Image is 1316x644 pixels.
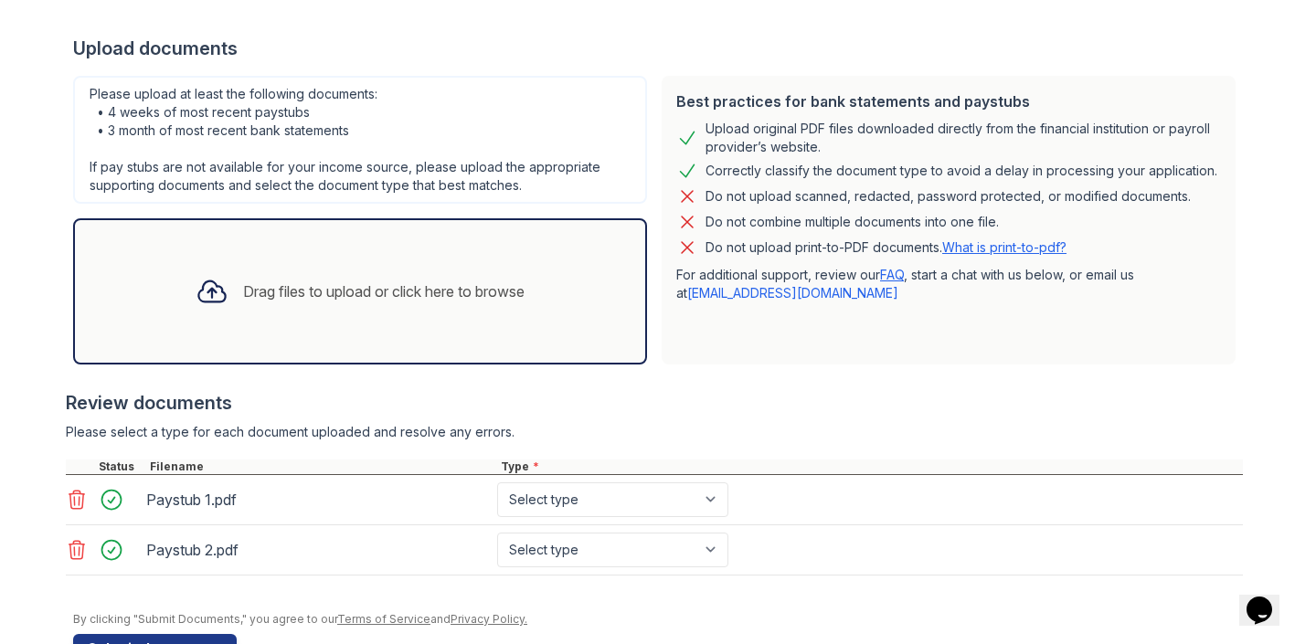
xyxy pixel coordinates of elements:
[706,160,1217,182] div: Correctly classify the document type to avoid a delay in processing your application.
[73,612,1243,627] div: By clicking "Submit Documents," you agree to our and
[706,185,1191,207] div: Do not upload scanned, redacted, password protected, or modified documents.
[146,485,490,514] div: Paystub 1.pdf
[880,267,904,282] a: FAQ
[1239,571,1298,626] iframe: chat widget
[66,390,1243,416] div: Review documents
[66,423,1243,441] div: Please select a type for each document uploaded and resolve any errors.
[73,36,1243,61] div: Upload documents
[146,535,490,565] div: Paystub 2.pdf
[451,612,527,626] a: Privacy Policy.
[243,280,525,302] div: Drag files to upload or click here to browse
[942,239,1067,255] a: What is print-to-pdf?
[95,459,146,474] div: Status
[706,211,999,233] div: Do not combine multiple documents into one file.
[73,76,647,204] div: Please upload at least the following documents: • 4 weeks of most recent paystubs • 3 month of mo...
[497,459,1243,474] div: Type
[337,612,430,626] a: Terms of Service
[676,90,1221,112] div: Best practices for bank statements and paystubs
[706,238,1067,257] p: Do not upload print-to-PDF documents.
[146,459,497,474] div: Filename
[687,285,898,301] a: [EMAIL_ADDRESS][DOMAIN_NAME]
[676,266,1221,302] p: For additional support, review our , start a chat with us below, or email us at
[706,120,1221,156] div: Upload original PDF files downloaded directly from the financial institution or payroll provider’...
